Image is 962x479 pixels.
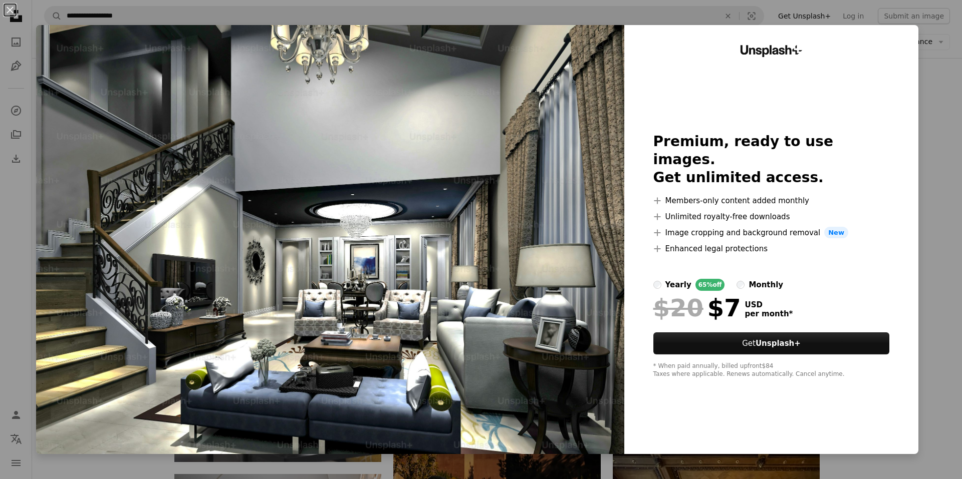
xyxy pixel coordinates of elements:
[653,133,890,187] h2: Premium, ready to use images. Get unlimited access.
[756,339,801,348] strong: Unsplash+
[653,281,661,289] input: yearly65%off
[653,295,703,321] span: $20
[745,300,793,309] span: USD
[653,195,890,207] li: Members-only content added monthly
[653,211,890,223] li: Unlimited royalty-free downloads
[653,227,890,239] li: Image cropping and background removal
[745,309,793,318] span: per month *
[653,295,741,321] div: $7
[749,279,783,291] div: monthly
[824,227,848,239] span: New
[653,362,890,378] div: * When paid annually, billed upfront $84 Taxes where applicable. Renews automatically. Cancel any...
[665,279,691,291] div: yearly
[737,281,745,289] input: monthly
[653,243,890,255] li: Enhanced legal protections
[695,279,725,291] div: 65% off
[653,332,890,354] button: GetUnsplash+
